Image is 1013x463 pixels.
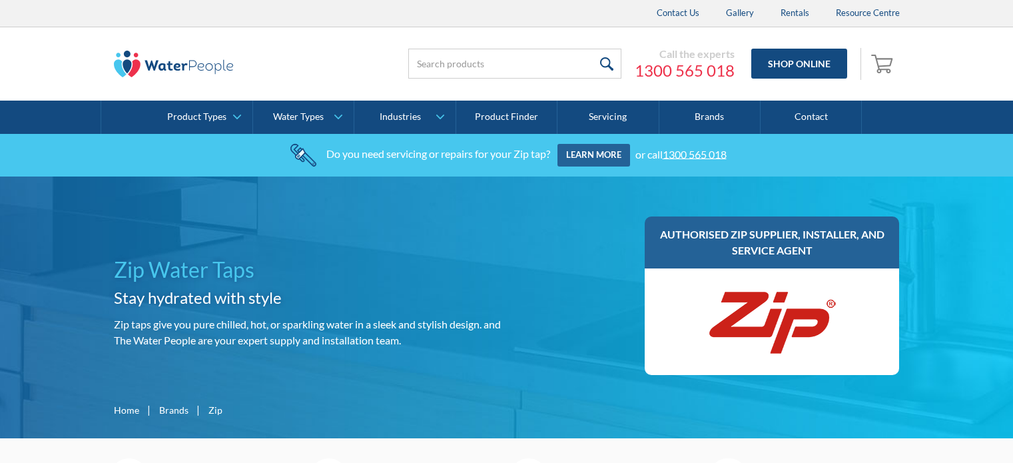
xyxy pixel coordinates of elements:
div: Do you need servicing or repairs for your Zip tap? [326,147,550,160]
a: Brands [659,101,761,134]
div: or call [635,147,727,160]
div: Call the experts [635,47,735,61]
h1: Zip Water Taps [114,254,502,286]
a: Product Types [152,101,252,134]
h2: Stay hydrated with style [114,286,502,310]
div: | [146,402,153,418]
a: Learn more [557,144,630,167]
a: Servicing [557,101,659,134]
div: Industries [380,111,421,123]
a: Product Finder [456,101,557,134]
div: Zip [208,403,222,417]
div: | [195,402,202,418]
h3: Authorised Zip supplier, installer, and service agent [658,227,886,258]
input: Search products [408,49,621,79]
a: Home [114,403,139,417]
a: 1300 565 018 [635,61,735,81]
a: 1300 565 018 [663,147,727,160]
div: Water Types [273,111,324,123]
a: Open empty cart [868,48,900,80]
a: Brands [159,403,188,417]
a: Contact [761,101,862,134]
img: shopping cart [871,53,896,74]
a: Industries [354,101,455,134]
a: Water Types [253,101,354,134]
img: The Water People [114,51,234,77]
img: Zip [705,282,839,362]
div: Product Types [167,111,226,123]
p: Zip taps give you pure chilled, hot, or sparkling water in a sleek and stylish design. and The Wa... [114,316,502,348]
a: Shop Online [751,49,847,79]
